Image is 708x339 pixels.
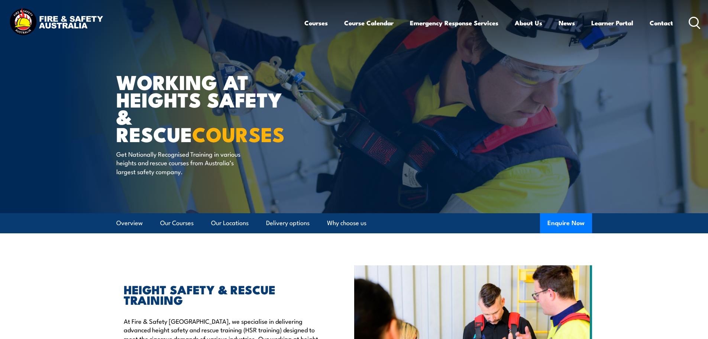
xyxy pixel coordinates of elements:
a: Our Courses [160,213,194,233]
a: Emergency Response Services [410,13,498,33]
a: Contact [650,13,673,33]
p: Get Nationally Recognised Training in various heights and rescue courses from Australia’s largest... [116,150,252,176]
button: Enquire Now [540,213,592,233]
a: Learner Portal [591,13,633,33]
a: Delivery options [266,213,310,233]
a: Our Locations [211,213,249,233]
a: Course Calendar [344,13,394,33]
a: Why choose us [327,213,366,233]
h2: HEIGHT SAFETY & RESCUE TRAINING [124,284,320,305]
a: Overview [116,213,143,233]
a: Courses [304,13,328,33]
a: News [559,13,575,33]
a: About Us [515,13,542,33]
strong: COURSES [192,118,285,149]
h1: WORKING AT HEIGHTS SAFETY & RESCUE [116,73,300,143]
